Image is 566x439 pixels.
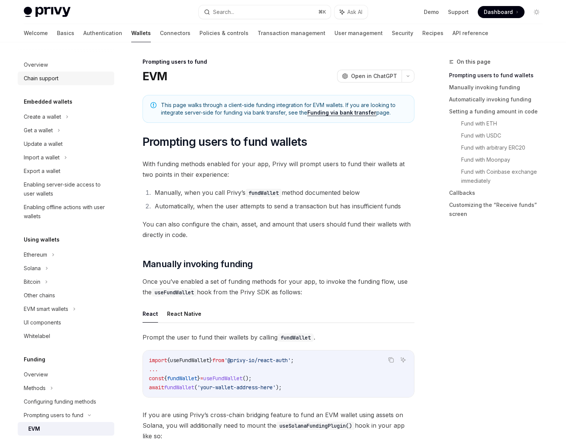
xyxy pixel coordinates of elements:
[18,137,114,151] a: Update a wallet
[143,305,158,323] button: React
[83,24,122,42] a: Authentication
[18,58,114,72] a: Overview
[18,178,114,200] a: Enabling server-side access to user wallets
[143,258,253,270] span: Manually invoking funding
[152,288,197,297] code: useFundWallet
[24,384,46,393] div: Methods
[197,375,200,382] span: }
[484,8,513,16] span: Dashboard
[24,318,61,327] div: UI components
[18,368,114,381] a: Overview
[167,357,170,364] span: {
[24,126,53,135] div: Get a wallet
[150,102,156,108] svg: Note
[24,304,68,314] div: EVM smart wallets
[461,154,549,166] a: Fund with Moonpay
[278,333,314,342] code: fundWallet
[334,24,383,42] a: User management
[24,277,40,286] div: Bitcoin
[448,8,469,16] a: Support
[24,97,72,106] h5: Embedded wallets
[386,355,396,365] button: Copy the contents from the code block
[318,9,326,15] span: ⌘ K
[18,72,114,85] a: Chain support
[24,74,58,83] div: Chain support
[24,180,110,198] div: Enabling server-side access to user wallets
[18,289,114,302] a: Other chains
[242,375,252,382] span: ();
[200,375,203,382] span: =
[449,69,549,81] a: Prompting users to fund wallets
[57,24,74,42] a: Basics
[351,72,397,80] span: Open in ChatGPT
[194,384,197,391] span: (
[161,101,406,116] span: This page walks through a client-side funding integration for EVM wallets. If you are looking to ...
[197,384,276,391] span: 'your-wallet-address-here'
[24,250,47,259] div: Ethereum
[152,201,414,211] li: Automatically, when the user attempts to send a transaction but has insufficient funds
[143,219,414,240] span: You can also configure the chain, asset, and amount that users should fund their wallets with dir...
[24,60,48,69] div: Overview
[167,375,197,382] span: fundWallet
[199,5,331,19] button: Search...⌘K
[24,7,71,17] img: light logo
[258,24,325,42] a: Transaction management
[461,166,549,187] a: Fund with Coinbase exchange immediately
[24,411,83,420] div: Prompting users to fund
[170,357,209,364] span: useFundWallet
[199,24,248,42] a: Policies & controls
[531,6,543,18] button: Toggle dark mode
[160,24,190,42] a: Connectors
[24,153,60,162] div: Import a wallet
[337,70,402,83] button: Open in ChatGPT
[24,203,110,221] div: Enabling offline actions with user wallets
[449,187,549,199] a: Callbacks
[143,58,414,66] div: Prompting users to fund
[164,384,194,391] span: fundWallet
[24,291,55,300] div: Other chains
[18,200,114,223] a: Enabling offline actions with user wallets
[143,332,414,343] span: Prompt the user to fund their wallets by calling .
[461,118,549,130] a: Fund with ETH
[24,24,48,42] a: Welcome
[276,422,355,430] code: useSolanaFundingPlugin()
[424,8,439,16] a: Demo
[449,93,549,106] a: Automatically invoking funding
[209,357,212,364] span: }
[398,355,408,365] button: Ask AI
[203,375,242,382] span: useFundWallet
[347,8,362,16] span: Ask AI
[24,355,45,364] h5: Funding
[291,357,294,364] span: ;
[143,276,414,297] span: Once you’ve enabled a set of funding methods for your app, to invoke the funding flow, use the ho...
[149,366,158,373] span: ...
[149,384,164,391] span: await
[276,384,282,391] span: );
[449,106,549,118] a: Setting a funding amount in code
[167,305,201,323] button: React Native
[24,264,41,273] div: Solana
[143,135,307,148] span: Prompting users to fund wallets
[457,57,491,66] span: On this page
[18,329,114,343] a: Whitelabel
[24,167,60,176] div: Export a wallet
[212,357,224,364] span: from
[461,130,549,142] a: Fund with USDC
[18,422,114,436] a: EVM
[18,164,114,178] a: Export a wallet
[143,69,167,83] h1: EVM
[18,316,114,329] a: UI components
[392,24,413,42] a: Security
[24,370,48,379] div: Overview
[143,159,414,180] span: With funding methods enabled for your app, Privy will prompt users to fund their wallets at two p...
[18,395,114,408] a: Configuring funding methods
[449,81,549,93] a: Manually invoking funding
[164,375,167,382] span: {
[452,24,488,42] a: API reference
[149,357,167,364] span: import
[213,8,234,17] div: Search...
[131,24,151,42] a: Wallets
[422,24,443,42] a: Recipes
[149,375,164,382] span: const
[245,189,282,197] code: fundWallet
